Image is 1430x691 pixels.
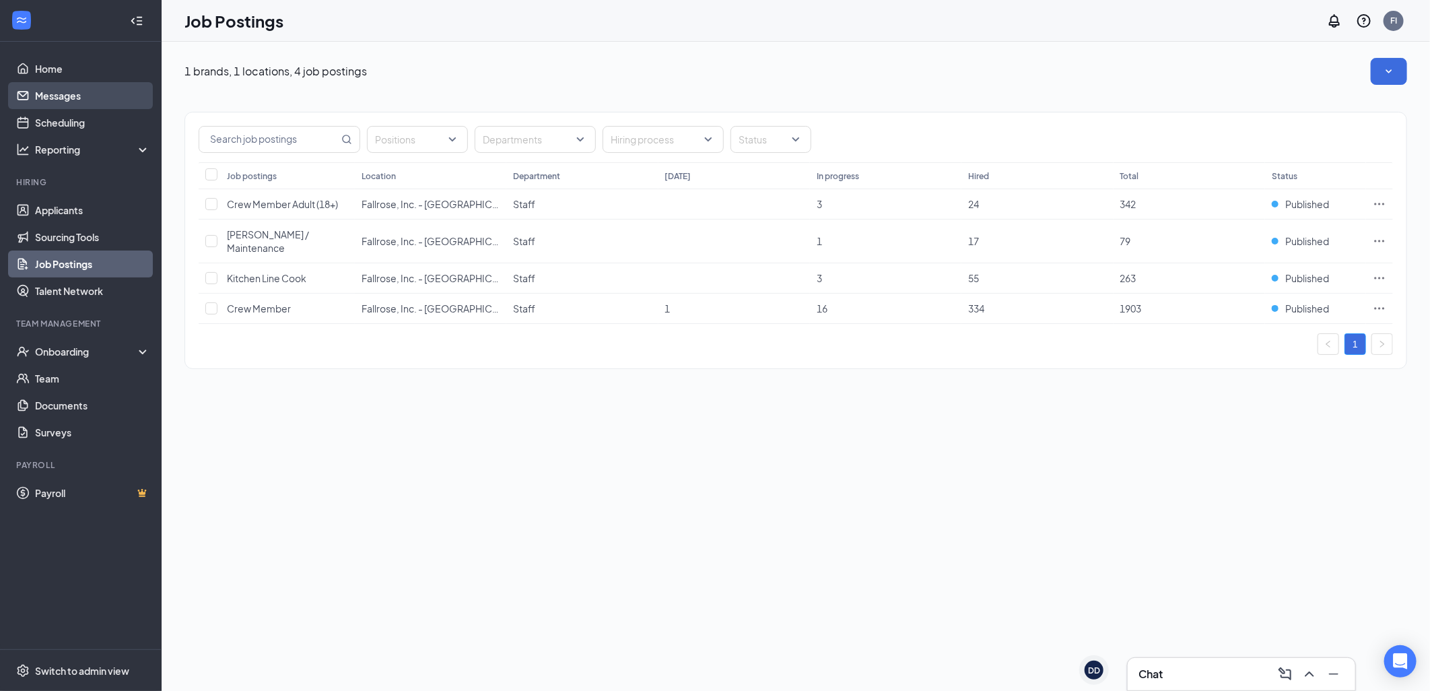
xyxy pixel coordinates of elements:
[1371,58,1407,85] button: SmallChevronDown
[968,235,979,247] span: 17
[1373,271,1386,285] svg: Ellipses
[1265,162,1366,189] th: Status
[199,127,339,152] input: Search job postings
[355,189,506,220] td: Fallrose, Inc. - Fargo 25th Street
[1371,333,1393,355] li: Next Page
[506,294,658,324] td: Staff
[968,198,979,210] span: 24
[341,134,352,145] svg: MagnifyingGlass
[810,162,961,189] th: In progress
[227,170,277,182] div: Job postings
[184,64,367,79] p: 1 brands, 1 locations, 4 job postings
[1138,667,1163,682] h3: Chat
[1382,65,1396,78] svg: SmallChevronDown
[355,220,506,263] td: Fallrose, Inc. - Fargo 25th Street
[506,189,658,220] td: Staff
[35,480,150,506] a: PayrollCrown
[1120,272,1136,284] span: 263
[1088,665,1100,676] div: DD
[16,176,147,188] div: Hiring
[362,272,522,284] span: Fallrose, Inc. - [GEOGRAPHIC_DATA]
[35,82,150,109] a: Messages
[35,392,150,419] a: Documents
[362,198,522,210] span: Fallrose, Inc. - [GEOGRAPHIC_DATA]
[184,9,283,32] h1: Job Postings
[16,345,30,358] svg: UserCheck
[362,170,396,182] div: Location
[513,272,535,284] span: Staff
[35,277,150,304] a: Talent Network
[130,14,143,28] svg: Collapse
[227,302,291,315] span: Crew Member
[1326,13,1342,29] svg: Notifications
[1285,197,1329,211] span: Published
[35,251,150,277] a: Job Postings
[1323,663,1344,685] button: Minimize
[35,109,150,136] a: Scheduling
[16,318,147,329] div: Team Management
[362,302,522,315] span: Fallrose, Inc. - [GEOGRAPHIC_DATA]
[16,459,147,471] div: Payroll
[35,143,151,156] div: Reporting
[1120,235,1131,247] span: 79
[513,170,560,182] div: Department
[35,664,129,678] div: Switch to admin view
[35,419,150,446] a: Surveys
[1345,334,1365,354] a: 1
[968,302,984,315] span: 334
[817,272,822,284] span: 3
[16,143,30,156] svg: Analysis
[1324,340,1332,348] span: left
[1114,162,1265,189] th: Total
[355,294,506,324] td: Fallrose, Inc. - Fargo 25th Street
[513,302,535,315] span: Staff
[1390,15,1397,26] div: FI
[961,162,1113,189] th: Hired
[1299,663,1320,685] button: ChevronUp
[968,272,979,284] span: 55
[35,345,139,358] div: Onboarding
[362,235,522,247] span: Fallrose, Inc. - [GEOGRAPHIC_DATA]
[1285,234,1329,248] span: Published
[1373,302,1386,315] svg: Ellipses
[665,302,671,315] span: 1
[1285,271,1329,285] span: Published
[15,13,28,27] svg: WorkstreamLogo
[1318,333,1339,355] button: left
[506,263,658,294] td: Staff
[1373,234,1386,248] svg: Ellipses
[1301,666,1318,682] svg: ChevronUp
[227,228,309,254] span: [PERSON_NAME] / Maintenance
[227,198,338,210] span: Crew Member Adult (18+)
[1285,302,1329,315] span: Published
[1277,666,1293,682] svg: ComposeMessage
[16,664,30,678] svg: Settings
[817,198,822,210] span: 3
[513,235,535,247] span: Staff
[1356,13,1372,29] svg: QuestionInfo
[513,198,535,210] span: Staff
[1318,333,1339,355] li: Previous Page
[227,272,306,284] span: Kitchen Line Cook
[35,365,150,392] a: Team
[1378,340,1386,348] span: right
[817,235,822,247] span: 1
[35,224,150,251] a: Sourcing Tools
[1373,197,1386,211] svg: Ellipses
[35,197,150,224] a: Applicants
[1120,302,1142,315] span: 1903
[1274,663,1296,685] button: ComposeMessage
[1344,333,1366,355] li: 1
[1326,666,1342,682] svg: Minimize
[1371,333,1393,355] button: right
[658,162,810,189] th: [DATE]
[1120,198,1136,210] span: 342
[355,263,506,294] td: Fallrose, Inc. - Fargo 25th Street
[1384,645,1417,678] div: Open Intercom Messenger
[35,55,150,82] a: Home
[506,220,658,263] td: Staff
[817,302,827,315] span: 16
